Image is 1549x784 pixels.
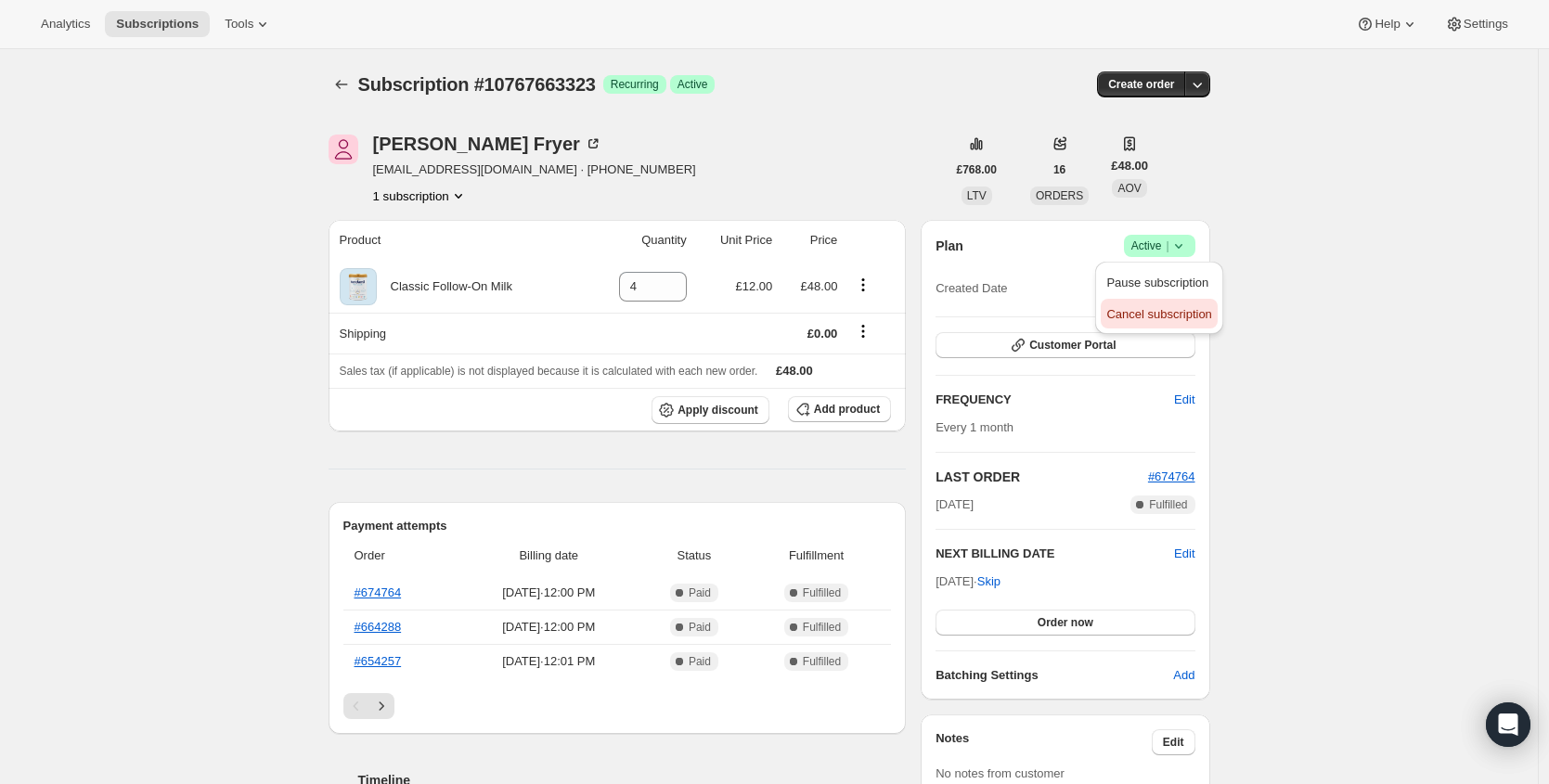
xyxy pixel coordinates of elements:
a: #654257 [355,654,402,668]
span: Cancel subscription [1106,307,1211,321]
span: Paid [689,620,711,635]
span: £768.00 [957,162,997,177]
span: Every 1 month [936,420,1013,434]
div: Classic Follow-On Milk [377,277,512,296]
button: Edit [1152,729,1195,755]
span: Tools [225,17,253,32]
span: Settings [1464,17,1508,32]
a: #674764 [355,585,402,599]
button: #674764 [1148,468,1195,486]
span: No notes from customer [936,766,1065,780]
span: £48.00 [801,279,838,293]
div: [PERSON_NAME] Fryer [373,135,602,153]
span: Status [647,546,742,565]
a: #674764 [1148,469,1195,483]
span: [DATE] · [936,574,1000,588]
span: Subscription #10767663323 [358,74,596,95]
span: Analytics [41,17,90,32]
span: [EMAIL_ADDRESS][DOMAIN_NAME] · [PHONE_NUMBER] [373,161,696,179]
span: [DATE] · 12:00 PM [462,584,637,602]
span: Apply discount [678,403,758,418]
span: Fulfilled [803,620,841,635]
button: Next [368,693,394,719]
span: Created Date [936,279,1007,298]
th: Shipping [329,313,586,353]
button: Pause subscription [1101,267,1217,297]
h2: FREQUENCY [936,391,1174,409]
button: Add [1162,661,1206,690]
span: Paid [689,585,711,600]
span: Subscriptions [116,17,199,32]
button: Skip [966,567,1012,597]
span: Sales tax (if applicable) is not displayed because it is calculated with each new order. [340,365,758,378]
button: Product actions [848,275,878,295]
button: Help [1345,11,1429,37]
button: Cancel subscription [1101,299,1217,328]
span: Help [1375,17,1400,32]
span: LTV [967,189,987,202]
button: Subscriptions [105,11,210,37]
span: | [1166,238,1168,253]
button: Create order [1097,71,1185,97]
button: Apply discount [652,396,769,424]
span: Fulfilled [803,585,841,600]
span: Active [1131,237,1188,255]
h2: LAST ORDER [936,468,1148,486]
nav: Pagination [343,693,892,719]
h6: Batching Settings [936,666,1173,685]
span: AOV [1117,182,1141,195]
span: Pause subscription [1106,276,1208,289]
button: Tools [213,11,283,37]
h2: Payment attempts [343,517,892,535]
span: Add product [814,402,880,417]
button: Settings [1434,11,1519,37]
span: Edit [1174,391,1194,409]
span: Elizabeth Fryer [329,135,358,164]
span: £48.00 [776,364,813,378]
button: Shipping actions [848,321,878,341]
th: Product [329,220,586,261]
span: £48.00 [1111,157,1148,175]
button: Analytics [30,11,101,37]
span: Add [1173,666,1194,685]
span: 16 [1053,162,1065,177]
span: Fulfilled [803,654,841,669]
h3: Notes [936,729,1152,755]
button: Order now [936,610,1194,636]
span: ORDERS [1036,189,1083,202]
button: £768.00 [946,157,1008,183]
img: product img [340,268,377,305]
span: Edit [1163,735,1184,750]
span: Skip [977,572,1000,591]
span: £0.00 [807,327,838,341]
span: £12.00 [735,279,772,293]
span: Order now [1038,615,1093,630]
button: Customer Portal [936,332,1194,358]
span: Paid [689,654,711,669]
span: Active [678,77,708,92]
th: Price [778,220,843,261]
span: Fulfillment [753,546,880,565]
th: Quantity [586,220,692,261]
span: Customer Portal [1029,338,1116,353]
span: Recurring [611,77,659,92]
button: Edit [1163,385,1206,415]
button: Edit [1174,545,1194,563]
button: Product actions [373,186,468,205]
span: [DATE] · 12:01 PM [462,652,637,671]
span: Create order [1108,77,1174,92]
span: [DATE] · 12:00 PM [462,618,637,636]
h2: NEXT BILLING DATE [936,545,1174,563]
button: 16 [1042,157,1077,183]
th: Order [343,535,457,576]
span: Fulfilled [1149,497,1187,512]
h2: Plan [936,237,963,255]
a: #664288 [355,620,402,634]
th: Unit Price [692,220,779,261]
div: Open Intercom Messenger [1486,702,1530,747]
span: Billing date [462,546,637,565]
button: Subscriptions [329,71,355,97]
span: [DATE] [936,495,974,514]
